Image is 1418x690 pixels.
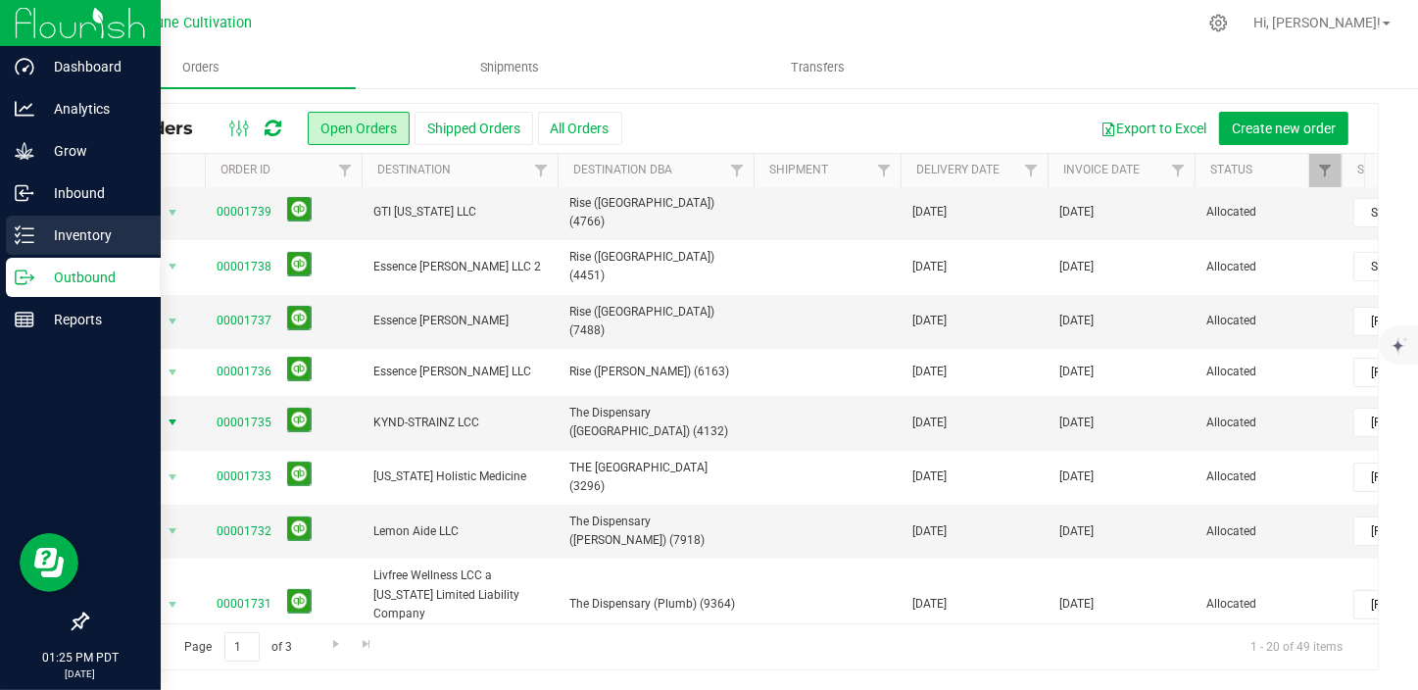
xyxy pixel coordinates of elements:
[569,248,742,285] span: Rise ([GEOGRAPHIC_DATA]) (4451)
[912,363,947,381] span: [DATE]
[217,414,271,432] a: 00001735
[329,154,362,187] a: Filter
[148,15,253,31] span: Dune Cultivation
[1206,203,1330,222] span: Allocated
[220,163,270,176] a: Order ID
[721,154,754,187] a: Filter
[20,533,78,592] iframe: Resource center
[1219,112,1348,145] button: Create new order
[373,567,546,642] span: Livfree Wellness LCC a [US_STATE] Limited Liability Company ([GEOGRAPHIC_DATA])
[1059,468,1094,486] span: [DATE]
[1088,112,1219,145] button: Export to Excel
[15,268,34,287] inline-svg: Outbound
[1206,468,1330,486] span: Allocated
[1059,414,1094,432] span: [DATE]
[217,363,271,381] a: 00001736
[569,459,742,496] span: THE [GEOGRAPHIC_DATA] (3296)
[764,59,871,76] span: Transfers
[9,649,152,666] p: 01:25 PM PDT
[1232,121,1336,136] span: Create new order
[664,47,973,88] a: Transfers
[373,363,546,381] span: Essence [PERSON_NAME] LLC
[308,112,410,145] button: Open Orders
[1210,163,1252,176] a: Status
[454,59,565,76] span: Shipments
[1059,258,1094,276] span: [DATE]
[1059,312,1094,330] span: [DATE]
[15,225,34,245] inline-svg: Inventory
[373,258,546,276] span: Essence [PERSON_NAME] LLC 2
[15,57,34,76] inline-svg: Dashboard
[353,632,381,659] a: Go to the last page
[217,522,271,541] a: 00001732
[1206,595,1330,614] span: Allocated
[161,199,185,226] span: select
[1206,522,1330,541] span: Allocated
[217,595,271,614] a: 00001731
[15,310,34,329] inline-svg: Reports
[1015,154,1048,187] a: Filter
[912,522,947,541] span: [DATE]
[356,47,664,88] a: Shipments
[373,414,546,432] span: KYND-STRAINZ LCC
[569,513,742,550] span: The Dispensary ([PERSON_NAME]) (7918)
[569,595,742,614] span: The Dispensary (Plumb) (9364)
[538,112,622,145] button: All Orders
[34,223,152,247] p: Inventory
[569,404,742,441] span: The Dispensary ([GEOGRAPHIC_DATA]) (4132)
[161,591,185,618] span: select
[34,181,152,205] p: Inbound
[1206,258,1330,276] span: Allocated
[34,55,152,78] p: Dashboard
[569,194,742,231] span: Rise ([GEOGRAPHIC_DATA]) (4766)
[1206,14,1231,32] div: Manage settings
[34,308,152,331] p: Reports
[912,468,947,486] span: [DATE]
[9,666,152,681] p: [DATE]
[1235,632,1358,662] span: 1 - 20 of 49 items
[377,163,451,176] a: Destination
[161,409,185,436] span: select
[569,363,742,381] span: Rise ([PERSON_NAME]) (6163)
[1309,154,1342,187] a: Filter
[1063,163,1140,176] a: Invoice Date
[47,47,356,88] a: Orders
[525,154,558,187] a: Filter
[373,522,546,541] span: Lemon Aide LLC
[34,139,152,163] p: Grow
[373,203,546,222] span: GTI [US_STATE] LLC
[1059,203,1094,222] span: [DATE]
[161,359,185,386] span: select
[769,163,828,176] a: Shipment
[1206,363,1330,381] span: Allocated
[161,464,185,491] span: select
[912,595,947,614] span: [DATE]
[34,97,152,121] p: Analytics
[569,303,742,340] span: Rise ([GEOGRAPHIC_DATA]) (7488)
[321,632,350,659] a: Go to the next page
[15,183,34,203] inline-svg: Inbound
[1253,15,1381,30] span: Hi, [PERSON_NAME]!
[912,414,947,432] span: [DATE]
[217,468,271,486] a: 00001733
[1206,312,1330,330] span: Allocated
[912,203,947,222] span: [DATE]
[224,632,260,663] input: 1
[1162,154,1195,187] a: Filter
[1357,163,1416,176] a: Sales Rep
[912,312,947,330] span: [DATE]
[912,258,947,276] span: [DATE]
[868,154,901,187] a: Filter
[1059,522,1094,541] span: [DATE]
[15,141,34,161] inline-svg: Grow
[1206,414,1330,432] span: Allocated
[1059,595,1094,614] span: [DATE]
[373,312,546,330] span: Essence [PERSON_NAME]
[161,517,185,545] span: select
[573,163,672,176] a: Destination DBA
[15,99,34,119] inline-svg: Analytics
[217,203,271,222] a: 00001739
[415,112,533,145] button: Shipped Orders
[156,59,246,76] span: Orders
[161,308,185,335] span: select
